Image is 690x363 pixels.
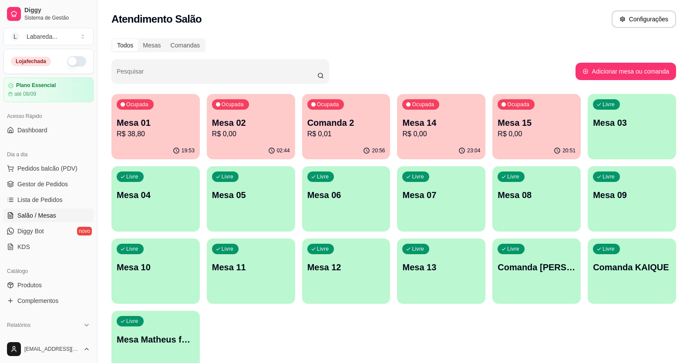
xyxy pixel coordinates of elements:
[117,129,195,139] p: R$ 38,80
[3,240,94,254] a: KDS
[117,333,195,346] p: Mesa Matheus funcionário
[307,129,385,139] p: R$ 0,01
[17,227,44,235] span: Diggy Bot
[17,211,56,220] span: Salão / Mesas
[212,261,290,273] p: Mesa 11
[117,189,195,201] p: Mesa 04
[126,318,138,325] p: Livre
[207,166,295,232] button: LivreMesa 05
[27,32,57,41] div: Labareda ...
[602,173,615,180] p: Livre
[126,245,138,252] p: Livre
[17,195,63,204] span: Lista de Pedidos
[3,224,94,238] a: Diggy Botnovo
[498,189,576,201] p: Mesa 08
[117,261,195,273] p: Mesa 10
[317,101,339,108] p: Ocupada
[3,264,94,278] div: Catálogo
[397,166,485,232] button: LivreMesa 07
[3,123,94,137] a: Dashboard
[3,161,94,175] button: Pedidos balcão (PDV)
[126,173,138,180] p: Livre
[112,39,138,51] div: Todos
[593,261,671,273] p: Comanda KAIQUE
[498,117,576,129] p: Mesa 15
[402,261,480,273] p: Mesa 13
[111,12,202,26] h2: Atendimento Salão
[397,239,485,304] button: LivreMesa 13
[222,245,234,252] p: Livre
[117,117,195,129] p: Mesa 01
[498,129,576,139] p: R$ 0,00
[3,193,94,207] a: Lista de Pedidos
[111,239,200,304] button: LivreMesa 10
[302,239,390,304] button: LivreMesa 12
[307,261,385,273] p: Mesa 12
[3,148,94,161] div: Dia a dia
[492,166,581,232] button: LivreMesa 08
[17,180,68,188] span: Gestor de Pedidos
[7,322,30,329] span: Relatórios
[402,129,480,139] p: R$ 0,00
[126,101,148,108] p: Ocupada
[17,335,75,343] span: Relatórios de vendas
[3,109,94,123] div: Acesso Rápido
[166,39,205,51] div: Comandas
[24,7,90,14] span: Diggy
[402,189,480,201] p: Mesa 07
[317,245,329,252] p: Livre
[507,173,519,180] p: Livre
[492,239,581,304] button: LivreComanda [PERSON_NAME]
[16,82,56,89] article: Plano Essencial
[576,63,676,80] button: Adicionar mesa ou comanda
[222,173,234,180] p: Livre
[397,94,485,159] button: OcupadaMesa 14R$ 0,0023:04
[593,117,671,129] p: Mesa 03
[307,189,385,201] p: Mesa 06
[588,94,676,159] button: LivreMesa 03
[562,147,576,154] p: 20:51
[492,94,581,159] button: OcupadaMesa 15R$ 0,0020:51
[3,177,94,191] a: Gestor de Pedidos
[302,166,390,232] button: LivreMesa 06
[17,242,30,251] span: KDS
[317,173,329,180] p: Livre
[212,117,290,129] p: Mesa 02
[67,56,86,67] button: Alterar Status
[3,28,94,45] button: Select a team
[3,77,94,102] a: Plano Essencialaté 08/09
[14,91,36,97] article: até 08/09
[412,101,434,108] p: Ocupada
[277,147,290,154] p: 02:44
[588,166,676,232] button: LivreMesa 09
[3,339,94,360] button: [EMAIL_ADDRESS][DOMAIN_NAME]
[17,296,58,305] span: Complementos
[212,189,290,201] p: Mesa 05
[111,94,200,159] button: OcupadaMesa 01R$ 38,8019:53
[602,101,615,108] p: Livre
[182,147,195,154] p: 19:53
[11,57,51,66] div: Loja fechada
[24,346,80,353] span: [EMAIL_ADDRESS][DOMAIN_NAME]
[593,189,671,201] p: Mesa 09
[507,101,529,108] p: Ocupada
[507,245,519,252] p: Livre
[11,32,20,41] span: L
[3,208,94,222] a: Salão / Mesas
[3,294,94,308] a: Complementos
[117,71,317,79] input: Pesquisar
[412,245,424,252] p: Livre
[307,117,385,129] p: Comanda 2
[111,166,200,232] button: LivreMesa 04
[207,94,295,159] button: OcupadaMesa 02R$ 0,0002:44
[17,281,42,289] span: Produtos
[302,94,390,159] button: OcupadaComanda 2R$ 0,0120:56
[207,239,295,304] button: LivreMesa 11
[3,278,94,292] a: Produtos
[612,10,676,28] button: Configurações
[467,147,480,154] p: 23:04
[402,117,480,129] p: Mesa 14
[602,245,615,252] p: Livre
[3,332,94,346] a: Relatórios de vendas
[212,129,290,139] p: R$ 0,00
